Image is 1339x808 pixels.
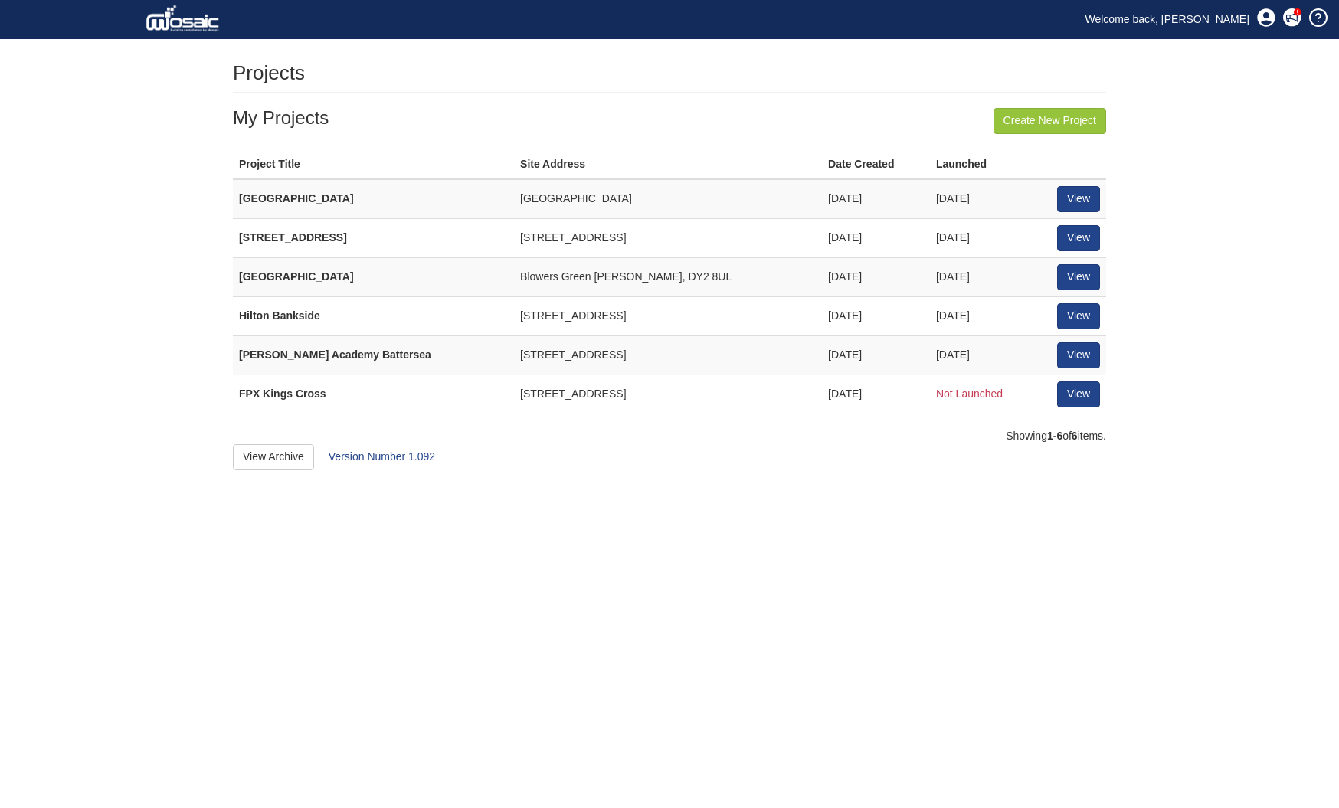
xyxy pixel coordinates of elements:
a: View [1057,303,1100,329]
strong: [STREET_ADDRESS] [239,231,347,244]
td: [STREET_ADDRESS] [514,335,822,375]
td: [DATE] [930,179,1039,218]
b: 6 [1072,430,1078,442]
th: Site Address [514,151,822,179]
td: [DATE] [930,335,1039,375]
th: Project Title [233,151,514,179]
a: View Archive [233,444,314,470]
th: Date Created [822,151,930,179]
td: [DATE] [822,335,930,375]
td: [DATE] [822,257,930,296]
td: [GEOGRAPHIC_DATA] [514,179,822,218]
td: [DATE] [822,218,930,257]
span: Not Launched [936,388,1003,400]
td: [DATE] [822,375,930,413]
strong: [PERSON_NAME] Academy Battersea [239,348,431,361]
a: View [1057,225,1100,251]
strong: FPX Kings Cross [239,388,326,400]
strong: Hilton Bankside [239,309,320,322]
a: Welcome back, [PERSON_NAME] [1074,8,1261,31]
td: [DATE] [822,296,930,335]
h1: Projects [233,62,305,84]
div: Showing of items. [233,429,1106,444]
a: View [1057,342,1100,368]
td: [STREET_ADDRESS] [514,375,822,413]
strong: [GEOGRAPHIC_DATA] [239,270,354,283]
td: [DATE] [822,179,930,218]
a: View [1057,381,1100,407]
a: View [1057,264,1100,290]
td: [DATE] [930,218,1039,257]
img: logo_white.png [146,4,223,34]
h3: My Projects [233,108,1106,128]
th: Launched [930,151,1039,179]
td: [STREET_ADDRESS] [514,296,822,335]
td: [DATE] [930,296,1039,335]
td: Blowers Green [PERSON_NAME], DY2 8UL [514,257,822,296]
a: View [1057,186,1100,212]
a: Version Number 1.092 [329,450,435,463]
a: Create New Project [994,108,1106,134]
td: [STREET_ADDRESS] [514,218,822,257]
b: 1-6 [1047,430,1062,442]
td: [DATE] [930,257,1039,296]
strong: [GEOGRAPHIC_DATA] [239,192,354,204]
